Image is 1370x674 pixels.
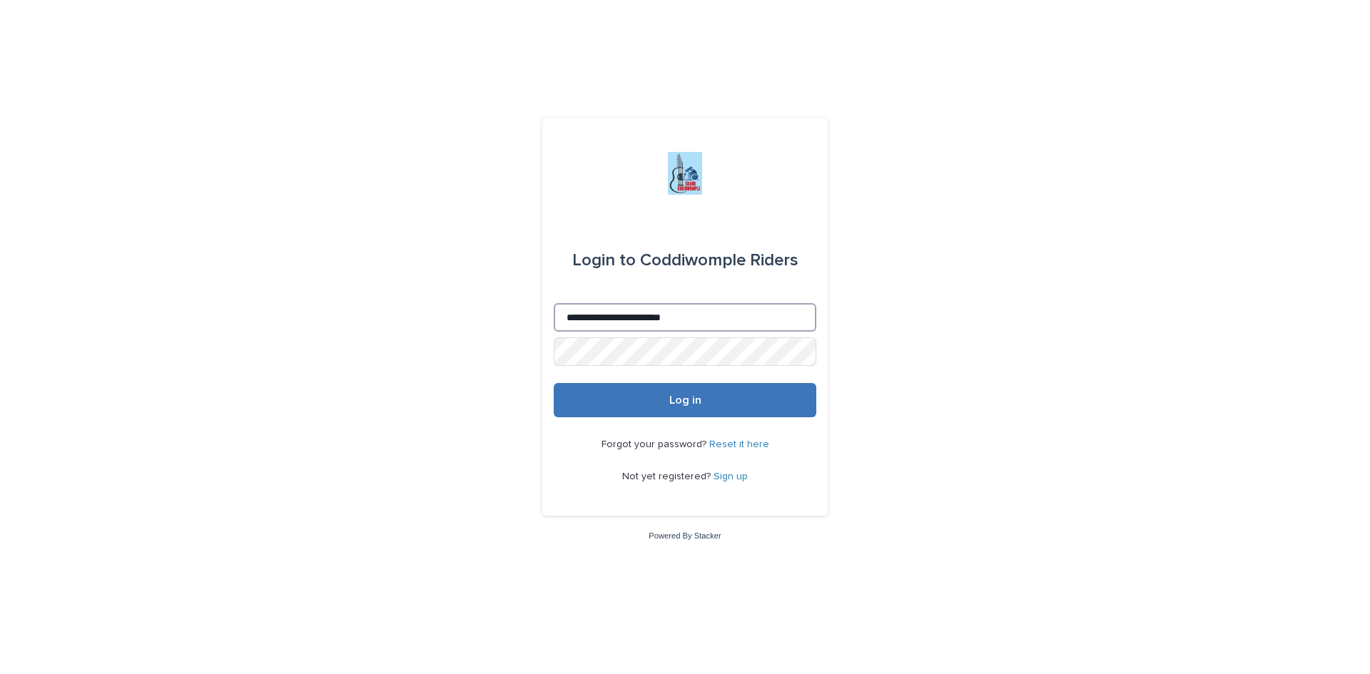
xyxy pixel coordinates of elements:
[669,394,701,406] span: Log in
[709,439,769,449] a: Reset it here
[554,383,816,417] button: Log in
[572,240,798,280] div: Coddiwomple Riders
[572,252,636,269] span: Login to
[649,531,721,540] a: Powered By Stacker
[714,471,748,481] a: Sign up
[668,152,702,195] img: jxsLJbdS1eYBI7rVAS4p
[602,439,709,449] span: Forgot your password?
[622,471,714,481] span: Not yet registered?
